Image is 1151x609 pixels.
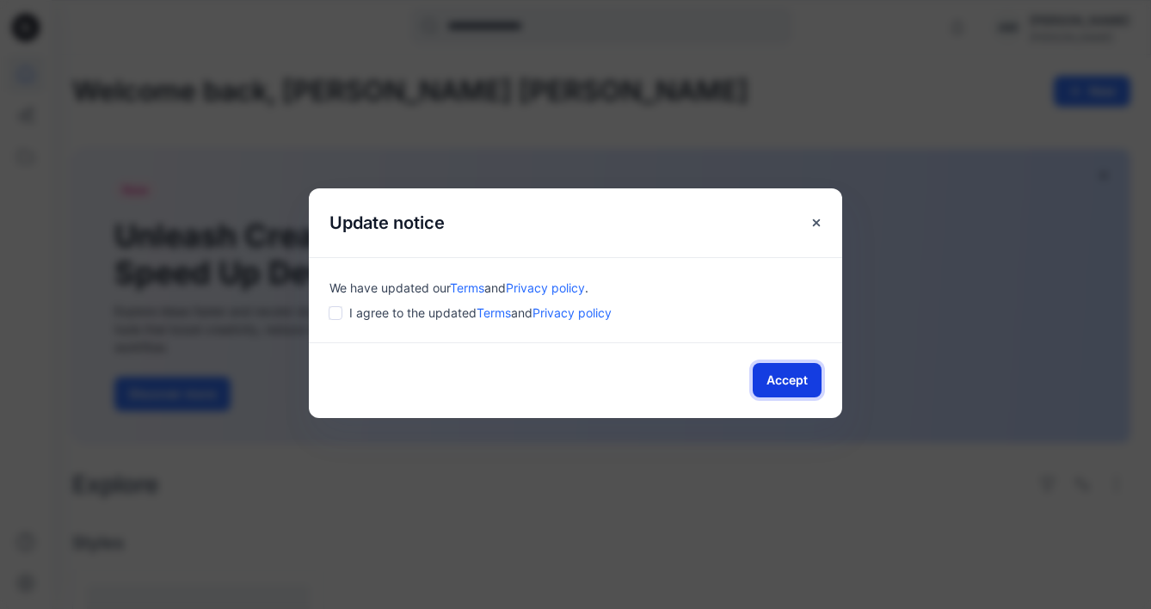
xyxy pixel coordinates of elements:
[477,305,511,320] a: Terms
[349,304,612,322] span: I agree to the updated
[309,188,465,257] h5: Update notice
[801,207,832,238] button: Close
[511,305,532,320] span: and
[450,280,484,295] a: Terms
[329,279,822,297] div: We have updated our .
[532,305,612,320] a: Privacy policy
[506,280,585,295] a: Privacy policy
[484,280,506,295] span: and
[753,363,822,397] button: Accept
